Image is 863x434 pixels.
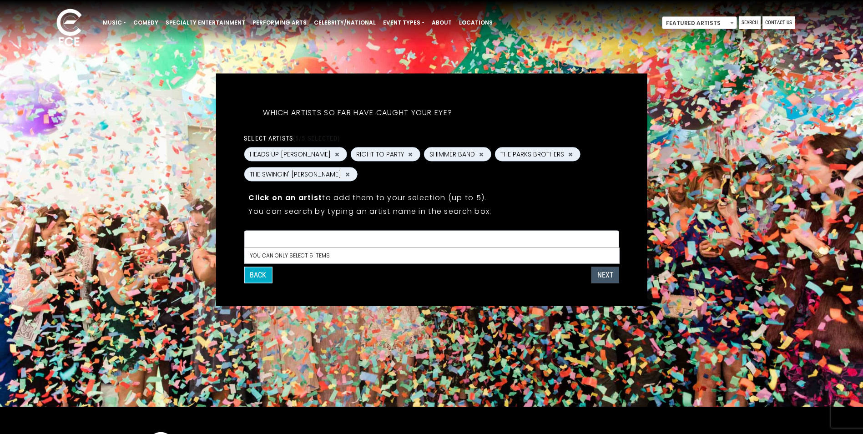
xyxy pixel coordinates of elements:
button: Back [244,267,272,283]
span: THE PARKS BROTHERS [500,150,564,159]
p: to add them to your selection (up to 5). [248,192,615,203]
button: Remove THE PARKS BROTHERS [567,150,574,158]
button: Remove SHIMMER BAND [478,150,485,158]
button: Remove THE SWINGIN' RICHARDS [344,170,351,178]
button: NEXT [591,267,619,283]
a: Contact Us [762,16,795,29]
span: THE SWINGIN' [PERSON_NAME] [250,170,341,179]
span: Featured Artists [662,17,737,30]
button: Remove HEADS UP PENNY [333,150,341,158]
textarea: Search [250,237,613,245]
a: About [428,15,455,30]
span: Featured Artists [662,16,737,29]
a: Search [739,16,761,29]
a: Locations [455,15,496,30]
button: Remove RIGHT TO PARTY [407,150,414,158]
span: RIGHT TO PARTY [356,150,404,159]
img: ece_new_logo_whitev2-1.png [46,6,92,50]
a: Specialty Entertainment [162,15,249,30]
p: You can search by typing an artist name in the search box. [248,206,615,217]
span: HEADS UP [PERSON_NAME] [250,150,331,159]
strong: Click on an artist [248,192,322,203]
a: Music [99,15,130,30]
a: Event Types [379,15,428,30]
a: Comedy [130,15,162,30]
label: Select artists [244,134,340,142]
li: You can only select 5 items [244,248,619,263]
a: Performing Arts [249,15,310,30]
h5: Which artists so far have caught your eye? [244,96,471,129]
a: Celebrity/National [310,15,379,30]
span: SHIMMER BAND [429,150,475,159]
span: (5/5 selected) [293,135,340,142]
